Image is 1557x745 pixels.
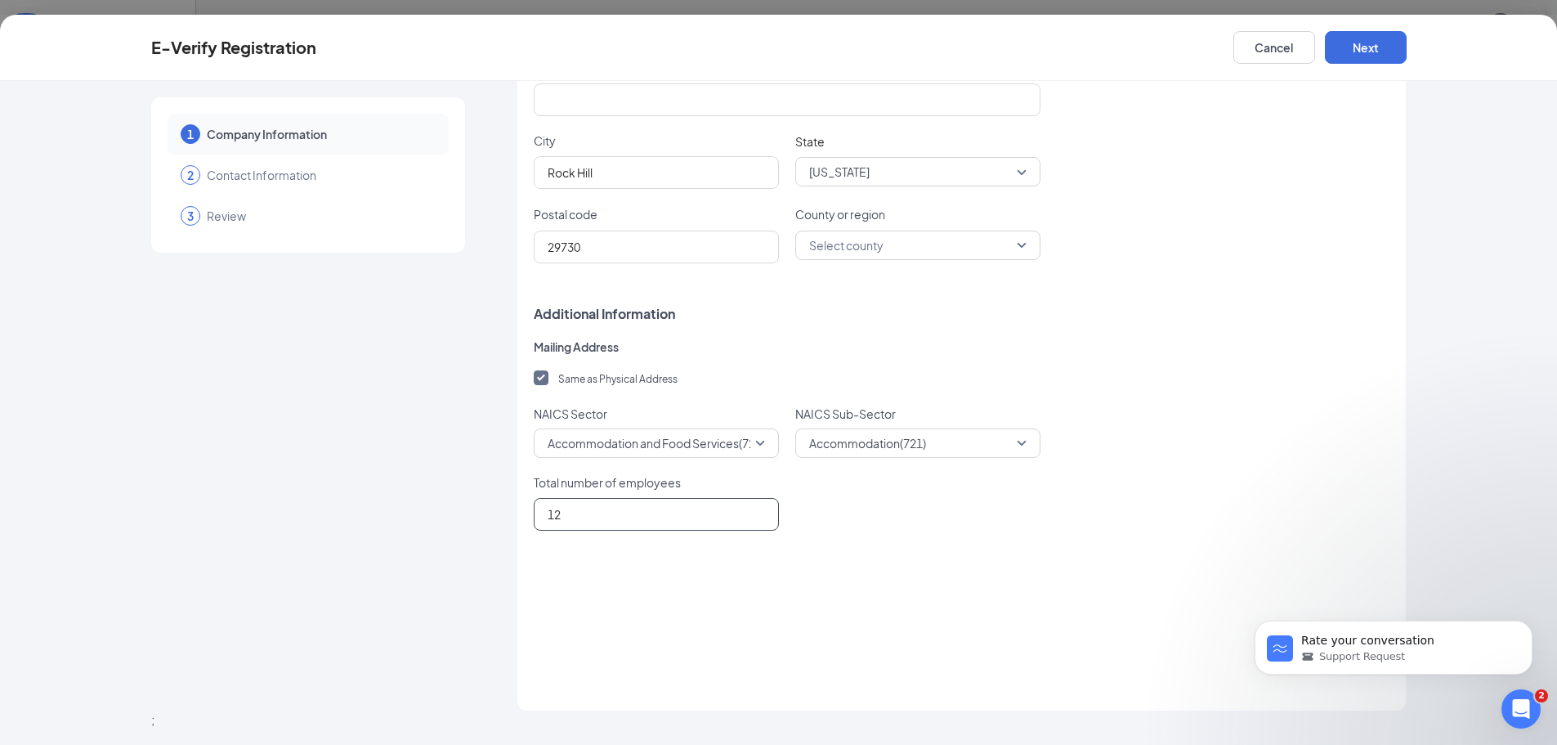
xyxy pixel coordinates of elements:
span: 2 [187,167,194,183]
span: Accommodation and Food Services(72) [548,431,758,456]
span: City [534,132,556,149]
span: County or region [795,206,885,222]
span: 2 [1535,689,1548,702]
button: Next [1325,31,1407,64]
label: State [795,132,825,150]
iframe: Intercom notifications message [1230,586,1557,701]
span: Total number of employees [534,474,681,491]
span: [US_STATE] [809,159,870,184]
span: Review [207,208,432,224]
span: Company Information [207,126,432,142]
span: 3 [187,208,194,224]
span: Additional Information [534,306,1390,322]
iframe: Intercom live chat [1501,689,1541,729]
span: Same as Physical Address [555,373,678,385]
span: Accommodation(721) [809,431,926,456]
span: NAICS Sector [534,406,779,422]
span: NAICS Sub-Sector [795,406,1040,422]
span: 1 [187,126,194,142]
div: E-Verify Registration [151,38,316,56]
span: Mailing Address [534,339,1390,355]
button: Cancel [1233,31,1315,64]
span: Contact Information [207,167,432,183]
span: Postal code [534,206,597,222]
